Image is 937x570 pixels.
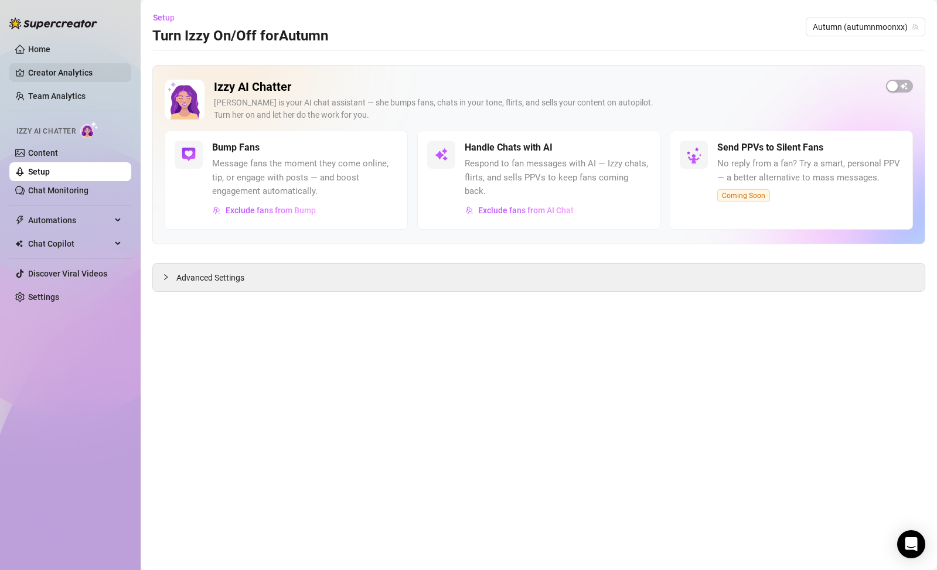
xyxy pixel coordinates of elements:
[212,201,316,220] button: Exclude fans from Bump
[16,126,76,137] span: Izzy AI Chatter
[15,216,25,225] span: thunderbolt
[28,167,50,176] a: Setup
[28,91,86,101] a: Team Analytics
[478,206,574,215] span: Exclude fans from AI Chat
[212,141,260,155] h5: Bump Fans
[28,45,50,54] a: Home
[153,13,175,22] span: Setup
[162,274,169,281] span: collapsed
[28,269,107,278] a: Discover Viral Videos
[28,186,88,195] a: Chat Monitoring
[152,8,184,27] button: Setup
[28,234,111,253] span: Chat Copilot
[897,530,925,558] div: Open Intercom Messenger
[28,148,58,158] a: Content
[813,18,918,36] span: Autumn (autumnmoonxx)
[717,141,823,155] h5: Send PPVs to Silent Fans
[182,148,196,162] img: svg%3e
[434,148,448,162] img: svg%3e
[465,141,553,155] h5: Handle Chats with AI
[28,292,59,302] a: Settings
[226,206,316,215] span: Exclude fans from Bump
[162,271,176,284] div: collapsed
[176,271,244,284] span: Advanced Settings
[15,240,23,248] img: Chat Copilot
[465,201,574,220] button: Exclude fans from AI Chat
[28,211,111,230] span: Automations
[465,206,473,214] img: svg%3e
[686,147,705,166] img: silent-fans-ppv-o-N6Mmdf.svg
[80,121,98,138] img: AI Chatter
[912,23,919,30] span: team
[212,157,398,199] span: Message fans the moment they come online, tip, or engage with posts — and boost engagement automa...
[717,157,903,185] span: No reply from a fan? Try a smart, personal PPV — a better alternative to mass messages.
[465,157,650,199] span: Respond to fan messages with AI — Izzy chats, flirts, and sells PPVs to keep fans coming back.
[9,18,97,29] img: logo-BBDzfeDw.svg
[213,206,221,214] img: svg%3e
[214,97,877,121] div: [PERSON_NAME] is your AI chat assistant — she bumps fans, chats in your tone, flirts, and sells y...
[165,80,205,120] img: Izzy AI Chatter
[214,80,877,94] h2: Izzy AI Chatter
[28,63,122,82] a: Creator Analytics
[152,27,328,46] h3: Turn Izzy On/Off for Autumn
[717,189,770,202] span: Coming Soon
